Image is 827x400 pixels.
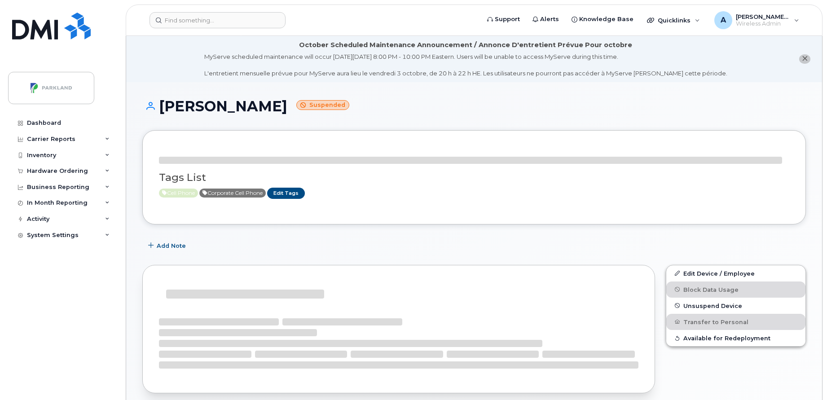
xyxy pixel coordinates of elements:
span: Active [199,189,266,198]
button: close notification [799,54,810,64]
button: Transfer to Personal [666,314,805,330]
button: Block Data Usage [666,281,805,298]
a: Edit Tags [267,188,305,199]
span: Active [159,189,198,198]
button: Available for Redeployment [666,330,805,346]
h1: [PERSON_NAME] [142,98,806,114]
div: MyServe scheduled maintenance will occur [DATE][DATE] 8:00 PM - 10:00 PM Eastern. Users will be u... [204,53,727,78]
div: October Scheduled Maintenance Announcement / Annonce D'entretient Prévue Pour octobre [299,40,632,50]
a: Edit Device / Employee [666,265,805,281]
span: Available for Redeployment [683,335,770,342]
h3: Tags List [159,172,789,183]
span: Add Note [157,242,186,250]
small: Suspended [296,100,349,110]
span: Unsuspend Device [683,302,742,309]
button: Unsuspend Device [666,298,805,314]
button: Add Note [142,238,194,254]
